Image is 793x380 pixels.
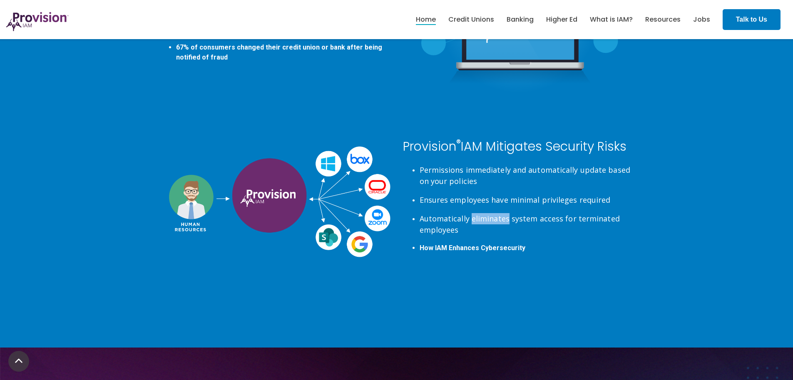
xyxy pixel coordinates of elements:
a: Jobs [693,12,710,27]
nav: menu [410,6,716,33]
strong: Talk to Us [736,16,767,23]
a: Resources [645,12,681,27]
a: Home [416,12,436,27]
a: Credit Unions [448,12,494,27]
span: Permissions immediately and automatically update based on your policies [420,165,630,186]
a: Higher Ed [546,12,577,27]
a: Talk to Us [723,9,781,30]
span: Automatically eliminates system access for terminated employees [420,214,620,235]
a: What is IAM? [590,12,633,27]
strong: 67% of consumers changed their credit union or bank after being notified of fraud [176,43,382,61]
a: Banking [507,12,534,27]
a: How IAM Enhances Cybersecurity [420,244,525,252]
span: Ensures employees have minimal privileges required [420,195,611,205]
sup: ® [456,136,461,149]
img: HR_Provision_Diagram@2x [159,147,390,257]
img: ProvisionIAM-Logo-Purple [6,12,69,31]
span: Provision IAM Mitigates Security Risks [403,137,626,155]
